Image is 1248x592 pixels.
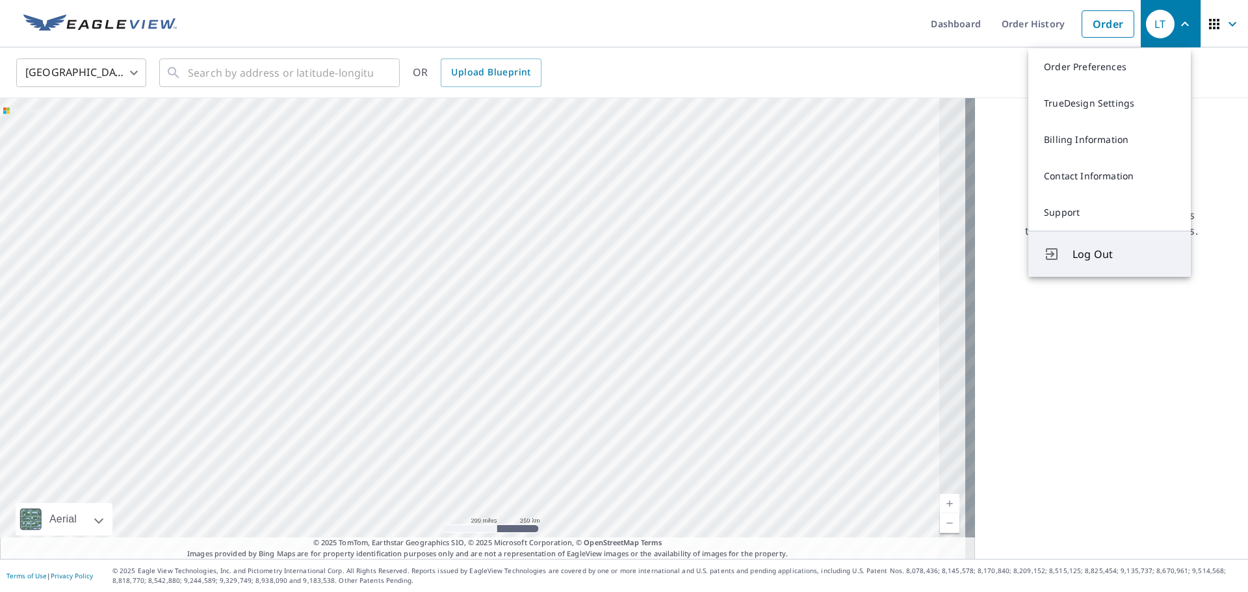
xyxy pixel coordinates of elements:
[16,503,112,535] div: Aerial
[51,571,93,580] a: Privacy Policy
[6,571,47,580] a: Terms of Use
[6,572,93,580] p: |
[1082,10,1134,38] a: Order
[45,503,81,535] div: Aerial
[940,513,959,533] a: Current Level 5, Zoom Out
[1072,246,1175,262] span: Log Out
[1024,207,1199,238] p: Searching for a property address to view a list of available products.
[584,537,638,547] a: OpenStreetMap
[641,537,662,547] a: Terms
[1146,10,1175,38] div: LT
[441,58,541,87] a: Upload Blueprint
[940,494,959,513] a: Current Level 5, Zoom In
[1028,122,1191,158] a: Billing Information
[313,537,662,548] span: © 2025 TomTom, Earthstar Geographics SIO, © 2025 Microsoft Corporation, ©
[1028,231,1191,277] button: Log Out
[1028,158,1191,194] a: Contact Information
[451,64,530,81] span: Upload Blueprint
[1028,49,1191,85] a: Order Preferences
[1028,85,1191,122] a: TrueDesign Settings
[16,55,146,91] div: [GEOGRAPHIC_DATA]
[23,14,177,34] img: EV Logo
[112,566,1241,586] p: © 2025 Eagle View Technologies, Inc. and Pictometry International Corp. All Rights Reserved. Repo...
[188,55,373,91] input: Search by address or latitude-longitude
[1028,194,1191,231] a: Support
[413,58,541,87] div: OR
